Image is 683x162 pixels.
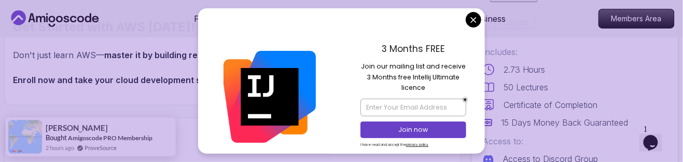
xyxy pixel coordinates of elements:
span: Hi! How can we help? [4,31,103,39]
button: Tell me more [4,59,52,70]
p: Products [194,12,230,25]
iframe: chat widget [639,120,673,152]
img: :wave: [4,4,37,37]
strong: Enroll now and take your cloud development skills to the next level! [13,75,286,85]
a: ProveSource [85,143,117,152]
p: Access to: [482,135,668,147]
p: Don't just learn AWS— . [13,48,408,62]
span: Bought [46,133,67,142]
a: Amigoscode PRO Membership [68,134,152,142]
div: 👋Hi! How can we help?I have a questionTell me more [4,4,191,70]
button: I have a question [4,48,65,59]
span: 2 hours ago [46,143,74,152]
button: Products [194,12,243,33]
span: [PERSON_NAME] [46,124,108,132]
strong: master it by building real-world cloud solutions [104,50,296,60]
img: provesource social proof notification image [8,120,42,154]
p: 15 Days Money Back Guaranteed [501,116,629,129]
